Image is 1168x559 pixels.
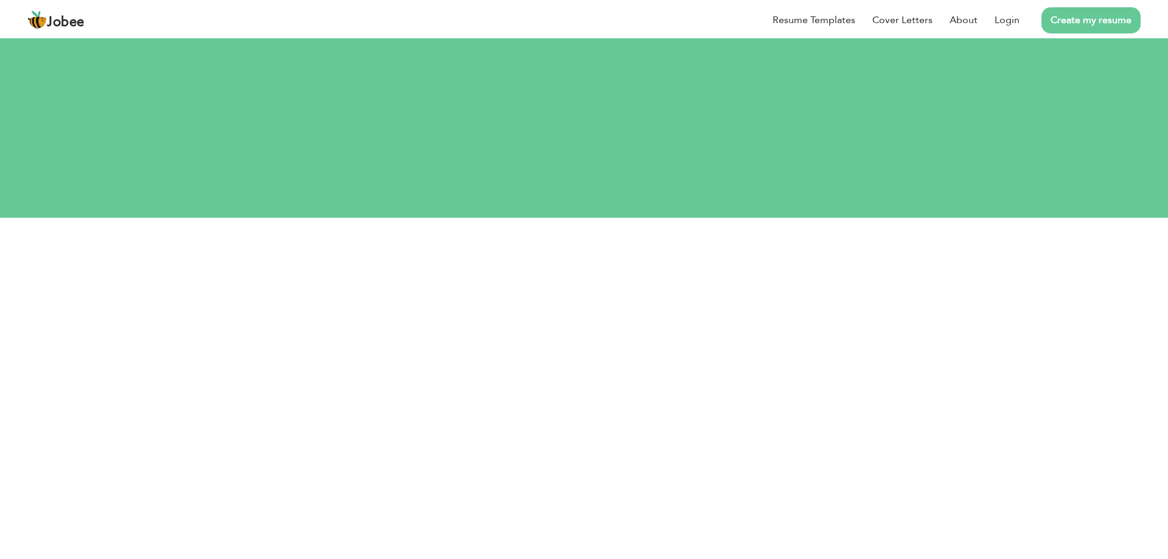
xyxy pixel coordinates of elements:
[872,13,933,27] a: Cover Letters
[950,13,978,27] a: About
[773,13,855,27] a: Resume Templates
[47,16,85,29] span: Jobee
[27,10,47,30] img: jobee.io
[27,10,85,30] a: Jobee
[1041,7,1141,33] a: Create my resume
[995,13,1020,27] a: Login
